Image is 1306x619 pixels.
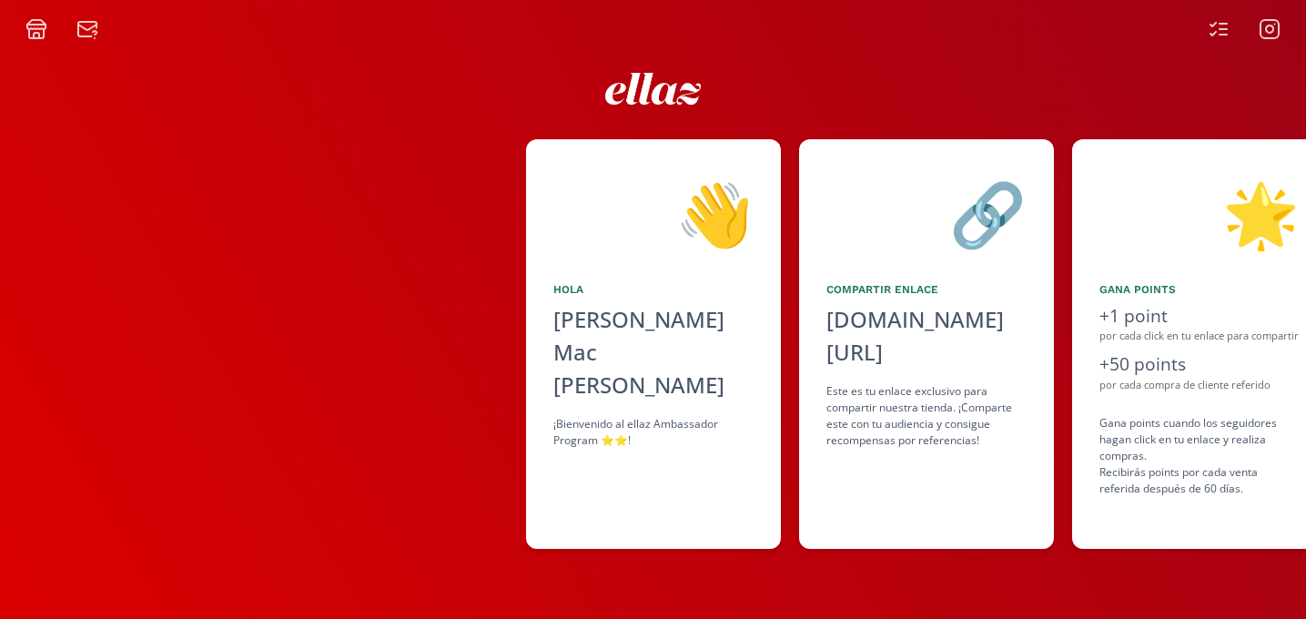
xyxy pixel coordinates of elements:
div: Gana points cuando los seguidores hagan click en tu enlace y realiza compras . Recibirás points p... [1099,415,1300,497]
div: 🌟 [1099,167,1300,259]
div: por cada compra de cliente referido [1099,378,1300,393]
div: +1 point [1099,303,1300,330]
div: [DOMAIN_NAME][URL] [826,303,1027,369]
img: ew9eVGDHp6dD [605,73,701,105]
div: 🔗 [826,167,1027,259]
div: 👋 [553,167,754,259]
div: por cada click en tu enlace para compartir [1099,329,1300,344]
div: ¡Bienvenido al ellaz Ambassador Program ⭐️⭐️! [553,416,754,449]
div: Este es tu enlace exclusivo para compartir nuestra tienda. ¡Comparte este con tu audiencia y cons... [826,383,1027,449]
div: [PERSON_NAME] Mac [PERSON_NAME] [553,303,754,401]
div: +50 points [1099,351,1300,378]
div: Gana points [1099,281,1300,298]
div: Hola [553,281,754,298]
div: Compartir Enlace [826,281,1027,298]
